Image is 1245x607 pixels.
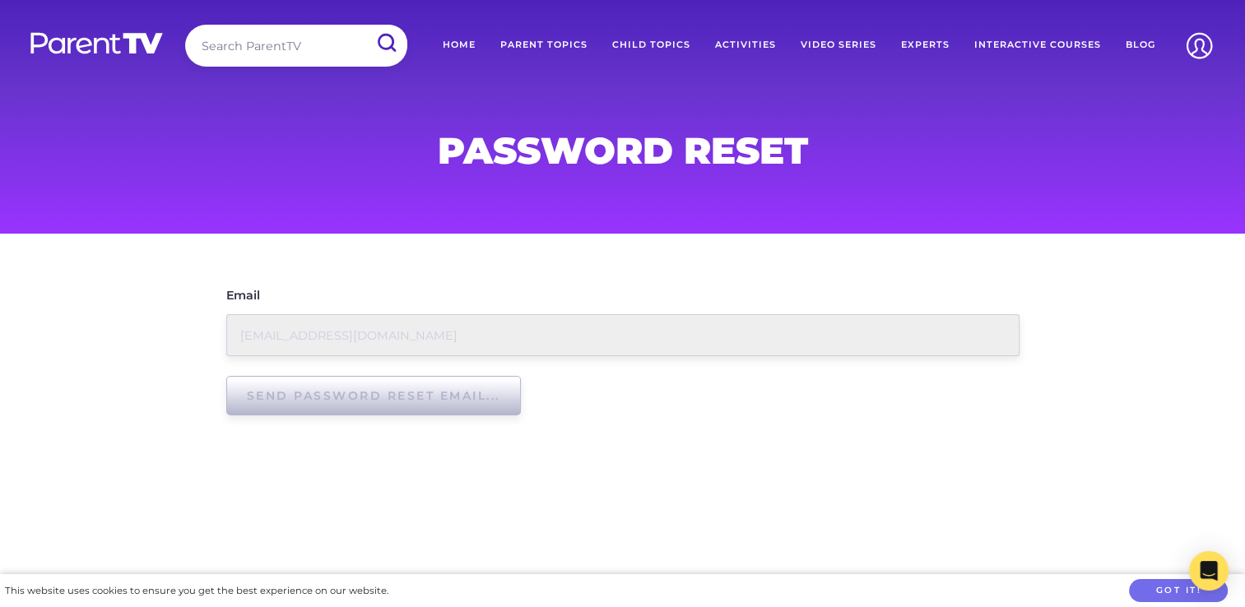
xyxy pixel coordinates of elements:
a: Parent Topics [488,25,600,66]
a: Interactive Courses [962,25,1113,66]
a: Experts [889,25,962,66]
a: Child Topics [600,25,703,66]
label: Email [226,290,260,301]
a: Video Series [788,25,889,66]
input: Submit [365,25,407,62]
a: Home [430,25,488,66]
h1: Password Reset [226,134,1020,167]
div: This website uses cookies to ensure you get the best experience on our website. [5,582,388,600]
img: parenttv-logo-white.4c85aaf.svg [29,31,165,55]
a: Blog [1113,25,1168,66]
a: Activities [703,25,788,66]
input: Search ParentTV [185,25,407,67]
input: Send password reset email... [226,376,521,415]
img: Account [1178,25,1220,67]
div: Open Intercom Messenger [1189,551,1229,591]
button: Got it! [1129,579,1228,603]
